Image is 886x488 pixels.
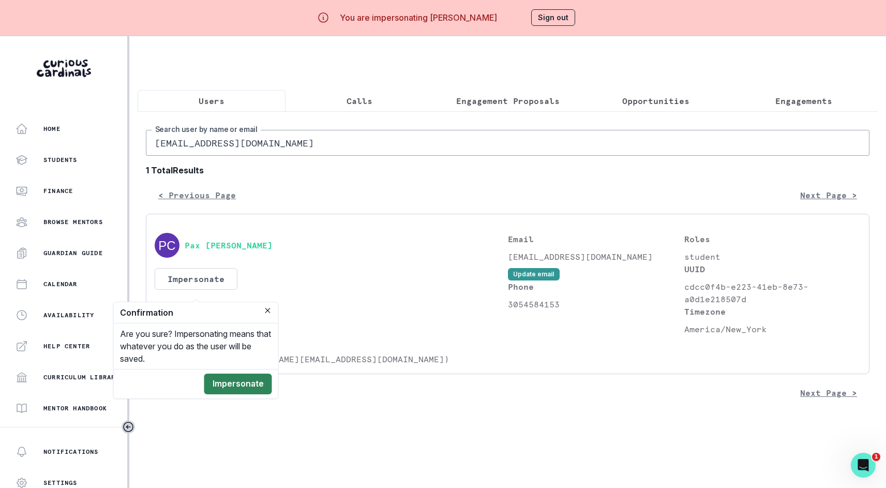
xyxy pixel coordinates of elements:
[155,353,508,365] p: [PERSON_NAME] ([PERSON_NAME][EMAIL_ADDRESS][DOMAIN_NAME])
[204,374,272,394] button: Impersonate
[684,280,861,305] p: cdcc0f4b-e223-41eb-8e73-a0d1e218507d
[43,448,99,456] p: Notifications
[508,233,684,245] p: Email
[775,95,832,107] p: Engagements
[684,233,861,245] p: Roles
[43,125,61,133] p: Home
[122,420,135,434] button: Toggle sidebar
[43,187,73,195] p: Finance
[155,268,237,290] button: Impersonate
[622,95,689,107] p: Opportunities
[114,302,278,323] header: Confirmation
[508,250,684,263] p: [EMAIL_ADDRESS][DOMAIN_NAME]
[43,373,120,381] p: Curriculum Library
[872,453,880,461] span: 1
[684,250,861,263] p: student
[684,323,861,335] p: America/New_York
[347,95,372,107] p: Calls
[146,185,248,205] button: < Previous Page
[684,305,861,318] p: Timezone
[114,323,278,369] div: Are you sure? Impersonating means that whatever you do as the user will be saved.
[199,95,224,107] p: Users
[788,382,869,403] button: Next Page >
[508,268,560,280] button: Update email
[37,60,91,77] img: Curious Cardinals Logo
[185,240,273,250] button: Pax [PERSON_NAME]
[155,335,508,348] p: Primary Guardian
[508,280,684,293] p: Phone
[340,11,497,24] p: You are impersonating [PERSON_NAME]
[262,304,274,317] button: Close
[43,342,90,350] p: Help Center
[43,479,78,487] p: Settings
[43,156,78,164] p: Students
[684,263,861,275] p: UUID
[43,404,107,412] p: Mentor Handbook
[43,311,94,319] p: Availability
[531,9,575,26] button: Sign out
[43,249,103,257] p: Guardian Guide
[851,453,876,478] iframe: Intercom live chat
[788,185,869,205] button: Next Page >
[508,298,684,310] p: 3054584153
[456,95,560,107] p: Engagement Proposals
[155,233,179,258] img: svg
[43,280,78,288] p: Calendar
[43,218,103,226] p: Browse Mentors
[146,164,869,176] b: 1 Total Results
